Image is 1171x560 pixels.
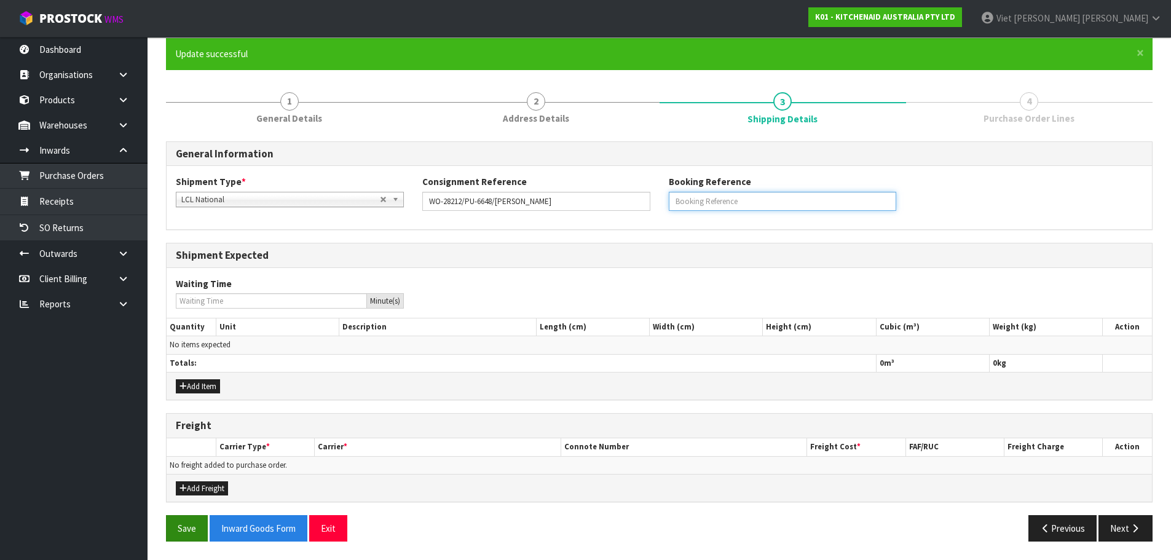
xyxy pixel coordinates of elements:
[1098,515,1153,542] button: Next
[367,293,404,309] div: Minute(s)
[314,438,561,456] th: Carrier
[104,14,124,25] small: WMS
[763,318,876,336] th: Height (cm)
[309,515,347,542] button: Exit
[39,10,102,26] span: ProStock
[210,515,307,542] button: Inward Goods Form
[18,10,34,26] img: cube-alt.png
[1082,12,1148,24] span: [PERSON_NAME]
[167,354,876,372] th: Totals:
[876,318,989,336] th: Cubic (m³)
[176,420,1143,432] h3: Freight
[536,318,649,336] th: Length (cm)
[561,438,807,456] th: Connote Number
[1137,44,1144,61] span: ×
[669,175,751,188] label: Booking Reference
[876,354,989,372] th: m³
[181,192,380,207] span: LCL National
[808,7,962,27] a: K01 - KITCHENAID AUSTRALIA PTY LTD
[176,277,232,290] label: Waiting Time
[807,438,905,456] th: Freight Cost
[1103,438,1152,456] th: Action
[1103,318,1152,336] th: Action
[1004,438,1103,456] th: Freight Charge
[166,515,208,542] button: Save
[815,12,955,22] strong: K01 - KITCHENAID AUSTRALIA PTY LTD
[256,112,322,125] span: General Details
[1020,92,1038,111] span: 4
[996,12,1080,24] span: Viet [PERSON_NAME]
[649,318,762,336] th: Width (cm)
[167,318,216,336] th: Quantity
[176,175,246,188] label: Shipment Type
[339,318,537,336] th: Description
[216,438,314,456] th: Carrier Type
[773,92,792,111] span: 3
[176,379,220,394] button: Add Item
[422,175,527,188] label: Consignment Reference
[880,358,884,368] span: 0
[669,192,897,211] input: Booking Reference
[176,250,1143,261] h3: Shipment Expected
[989,318,1102,336] th: Weight (kg)
[176,293,367,309] input: Waiting Time
[167,456,1152,474] td: No freight added to purchase order.
[166,132,1153,551] span: Shipping Details
[527,92,545,111] span: 2
[216,318,339,336] th: Unit
[176,148,1143,160] h3: General Information
[984,112,1074,125] span: Purchase Order Lines
[1028,515,1097,542] button: Previous
[747,112,818,125] span: Shipping Details
[167,336,1152,354] td: No items expected
[280,92,299,111] span: 1
[989,354,1102,372] th: kg
[175,48,248,60] span: Update successful
[176,481,228,496] button: Add Freight
[503,112,569,125] span: Address Details
[422,192,650,211] input: Consignment Reference
[993,358,997,368] span: 0
[905,438,1004,456] th: FAF/RUC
